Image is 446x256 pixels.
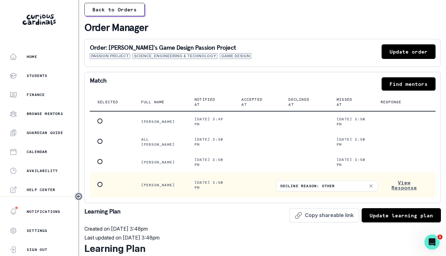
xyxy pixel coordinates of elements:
p: Full name [141,99,165,105]
p: [PERSON_NAME] [141,182,179,188]
p: Last updated on [DATE] 3:48pm [84,234,441,241]
p: Decline reason: OTHER [280,183,374,189]
iframe: Intercom live chat [424,234,440,250]
p: Calendar [27,149,48,154]
p: Notified at [194,97,219,107]
p: Selected [97,99,118,105]
p: Learning Plan [84,208,121,222]
p: Response [381,99,402,105]
span: Game Design [220,53,251,59]
p: Sign Out [27,247,48,252]
button: Copy shareable link [289,208,359,222]
span: Passion Project [90,53,130,59]
button: Toggle sidebar [75,192,83,201]
button: Update order [382,44,436,59]
p: Order Manager [84,21,441,34]
p: Declined at [288,97,314,107]
span: 1 [437,234,443,240]
p: [DATE] 3:50 pm [337,157,365,167]
p: [DATE] 3:50 pm [194,180,226,190]
button: Close [367,182,375,190]
p: [DATE] 3:50 pm [337,117,365,127]
p: Home [27,54,37,59]
p: Browse Mentors [27,111,63,116]
p: Availability [27,168,58,173]
p: Created on [DATE] 3:48pm [84,225,441,233]
p: Finance [27,92,45,97]
span: Science, Engineering & Technology [133,53,217,59]
div: Learning Plan [84,241,441,256]
button: View Response [381,177,428,193]
button: Update learning plan [362,208,441,222]
img: Curious Cardinals Logo [23,14,56,25]
p: [DATE] 3:50 pm [194,157,226,167]
p: Help Center [27,187,55,192]
button: Back to Orders [84,3,145,16]
p: [DATE] 3:49 pm [194,117,226,127]
p: Order: [PERSON_NAME]'s Game Design Passion Project [90,44,251,51]
p: [DATE] 11:15 pm [288,180,321,190]
p: [PERSON_NAME] [141,119,179,124]
p: [DATE] 3:50 pm [337,137,365,147]
p: [DATE] 3:50 pm [194,137,226,147]
p: All [PERSON_NAME] [141,137,179,147]
p: Match [90,77,107,91]
p: Students [27,73,48,78]
button: Find mentors [382,77,436,91]
p: Guardian Guide [27,130,63,135]
p: [PERSON_NAME] [141,160,179,165]
p: Missed at [337,97,358,107]
p: Accepted at [241,97,266,107]
p: Notifications [27,209,61,214]
p: Settings [27,228,48,233]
